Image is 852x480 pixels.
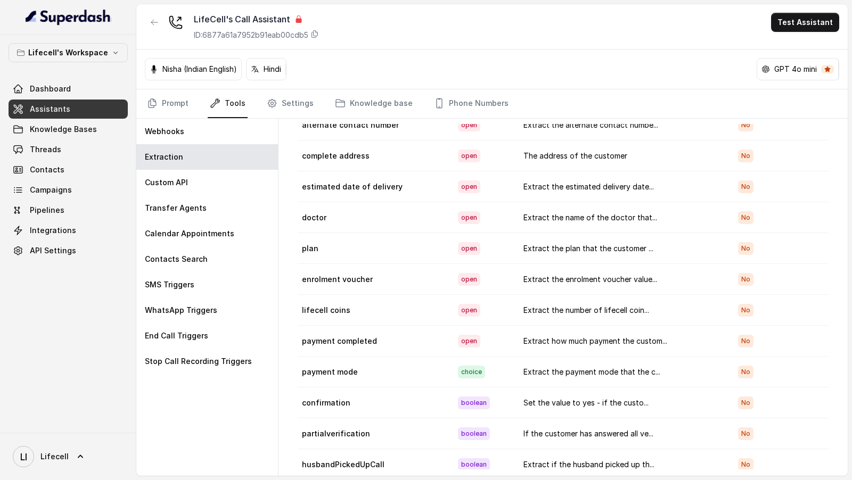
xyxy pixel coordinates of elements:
p: GPT 4o mini [774,64,817,75]
td: complete address [298,140,449,171]
td: Extract the alternate contact numbe... [515,110,730,140]
td: If the customer has answered all ve... [515,418,730,449]
span: No [738,366,753,378]
span: No [738,335,753,347]
p: Webhooks [145,126,184,137]
td: alternate contact number [298,110,449,140]
span: No [738,180,753,193]
a: API Settings [9,241,128,260]
a: Pipelines [9,201,128,220]
span: open [458,304,480,317]
span: open [458,211,480,224]
td: payment mode [298,357,449,387]
span: open [458,273,480,286]
td: lifecell coins [298,295,449,326]
td: estimated date of delivery [298,171,449,202]
a: Assistants [9,100,128,119]
td: enrolment voucher [298,264,449,295]
td: Extract the enrolment voucher value... [515,264,730,295]
a: Lifecell [9,442,128,471]
span: Campaigns [30,185,72,195]
a: Knowledge Bases [9,120,128,139]
span: boolean [458,396,490,409]
span: Lifecell [40,451,69,462]
span: No [738,273,753,286]
p: Calendar Appointments [145,228,234,239]
span: No [738,396,753,409]
p: Nisha (Indian English) [162,64,237,75]
td: Extract the estimated delivery date... [515,171,730,202]
span: No [738,427,753,440]
a: Campaigns [9,180,128,200]
p: Hindi [264,64,281,75]
a: Phone Numbers [432,89,511,118]
p: ID: 6877a61a7952b91eab00cdb5 [194,30,308,40]
img: light.svg [26,9,111,26]
span: No [738,304,753,317]
span: No [738,458,753,471]
a: Contacts [9,160,128,179]
div: LifeCell's Call Assistant [194,13,319,26]
a: Settings [265,89,316,118]
td: Extract how much payment the custom... [515,326,730,357]
td: Extract the payment mode that the c... [515,357,730,387]
p: Stop Call Recording Triggers [145,356,252,367]
p: Extraction [145,152,183,162]
td: Extract the name of the doctor that... [515,202,730,233]
svg: openai logo [761,65,770,73]
span: Dashboard [30,84,71,94]
a: Knowledge base [333,89,415,118]
button: Lifecell's Workspace [9,43,128,62]
td: confirmation [298,387,449,418]
td: The address of the customer [515,140,730,171]
td: Extract the number of lifecell coin... [515,295,730,326]
span: No [738,211,753,224]
span: choice [458,366,485,378]
p: Custom API [145,177,188,188]
span: No [738,150,753,162]
span: No [738,119,753,131]
span: open [458,180,480,193]
p: Lifecell's Workspace [28,46,108,59]
td: plan [298,233,449,264]
p: WhatsApp Triggers [145,305,217,316]
span: Pipelines [30,205,64,216]
span: Contacts [30,164,64,175]
span: Integrations [30,225,76,236]
span: No [738,242,753,255]
td: husbandPickedUpCall [298,449,449,480]
span: open [458,242,480,255]
nav: Tabs [145,89,839,118]
a: Dashboard [9,79,128,98]
td: partialverification [298,418,449,449]
span: open [458,150,480,162]
a: Tools [208,89,248,118]
span: Knowledge Bases [30,124,97,135]
span: boolean [458,458,490,471]
a: Prompt [145,89,191,118]
button: Test Assistant [771,13,839,32]
td: Extract if the husband picked up th... [515,449,730,480]
td: doctor [298,202,449,233]
span: Assistants [30,104,70,114]
a: Integrations [9,221,128,240]
p: SMS Triggers [145,279,194,290]
a: Threads [9,140,128,159]
span: Threads [30,144,61,155]
span: open [458,119,480,131]
td: payment completed [298,326,449,357]
p: Contacts Search [145,254,208,264]
span: boolean [458,427,490,440]
p: Transfer Agents [145,203,207,213]
td: Extract the plan that the customer ... [515,233,730,264]
p: End Call Triggers [145,330,208,341]
td: Set the value to yes - if the custo... [515,387,730,418]
span: API Settings [30,245,76,256]
span: open [458,335,480,347]
text: LI [20,451,27,462]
